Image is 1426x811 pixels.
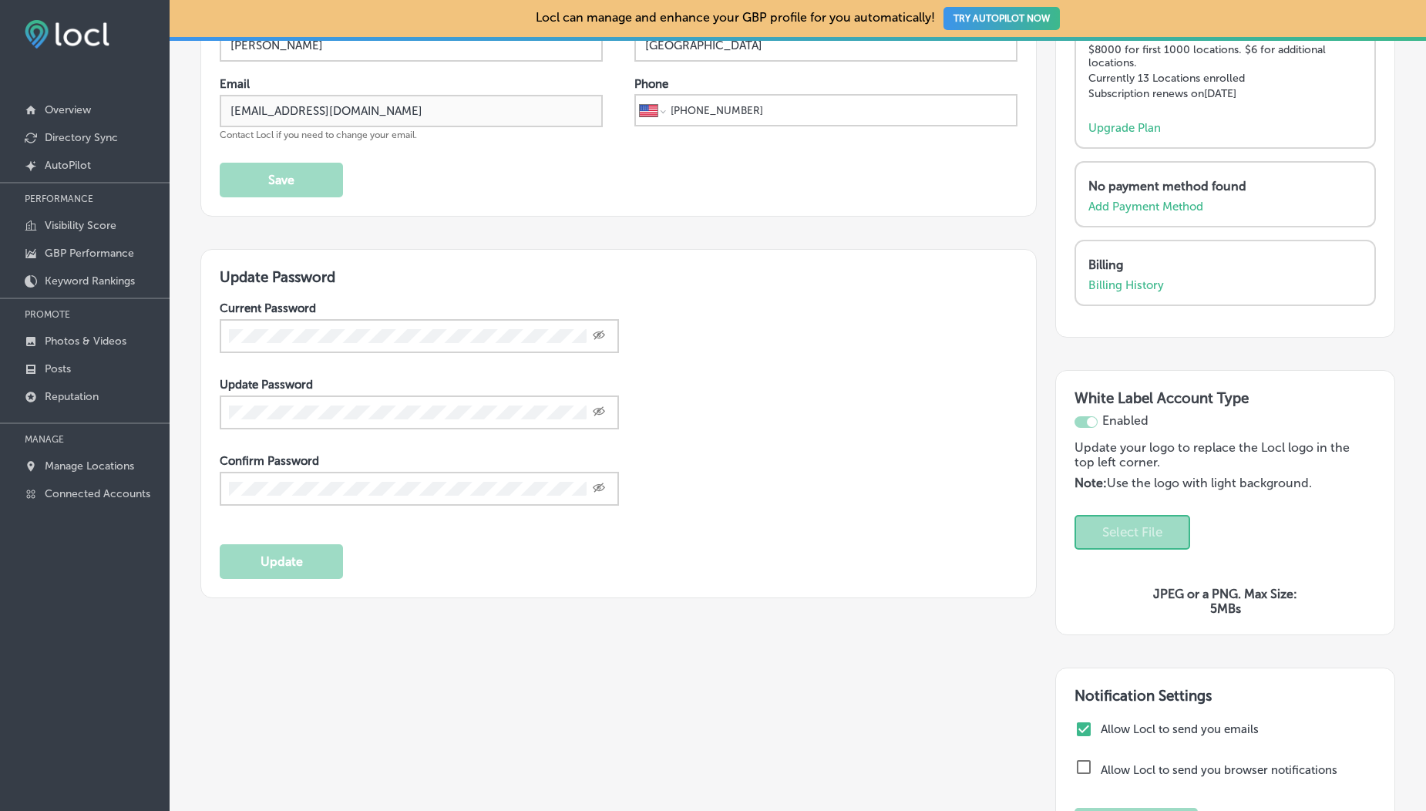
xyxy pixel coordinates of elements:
p: Use the logo with light background. [1075,476,1357,490]
p: $8000 for first 1000 locations. $6 for additional locations. [1088,43,1362,69]
p: GBP Performance [45,247,134,260]
strong: JPEG or a PNG. Max Size: 5MBs [1153,587,1297,616]
p: Reputation [45,390,99,403]
span: Toggle password visibility [593,482,605,496]
div: Uppy Dashboard [1075,515,1357,550]
p: Photos & Videos [45,335,126,348]
p: Overview [45,103,91,116]
h3: Update Password [220,268,1017,286]
p: No payment method found [1088,179,1354,193]
label: Confirm Password [220,454,319,468]
p: Billing [1088,257,1354,272]
input: Phone number [669,96,1012,125]
a: Billing History [1088,278,1164,292]
input: Enter Email [220,95,603,127]
label: Allow Locl to send you emails [1101,722,1372,736]
label: Current Password [220,301,316,315]
button: Save [220,163,343,197]
span: Toggle password visibility [593,329,605,343]
p: Currently 13 Locations enrolled [1088,72,1362,85]
span: Contact Locl if you need to change your email. [220,130,417,140]
a: Upgrade Plan [1088,121,1161,135]
p: Connected Accounts [45,487,150,500]
label: Phone [634,77,668,91]
p: Visibility Score [45,219,116,232]
p: Directory Sync [45,131,118,144]
label: Update Password [220,378,313,392]
p: Subscription renews on [DATE] [1088,87,1362,100]
h3: Notification Settings [1075,687,1376,705]
span: Toggle password visibility [593,405,605,419]
p: Posts [45,362,71,375]
input: Enter Last Name [634,29,1017,62]
input: Enter First Name [220,29,603,62]
p: Keyword Rankings [45,274,135,288]
p: AutoPilot [45,159,91,172]
p: Update your logo to replace the Locl logo in the top left corner. [1075,440,1357,476]
strong: Note: [1075,476,1107,490]
button: Update [220,544,343,579]
label: Email [220,77,250,91]
h3: White Label Account Type [1075,389,1376,413]
span: Enabled [1102,413,1149,428]
label: Allow Locl to send you browser notifications [1101,763,1337,777]
button: TRY AUTOPILOT NOW [943,7,1060,30]
a: Add Payment Method [1088,200,1203,214]
img: fda3e92497d09a02dc62c9cd864e3231.png [25,20,109,49]
p: Manage Locations [45,459,134,473]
